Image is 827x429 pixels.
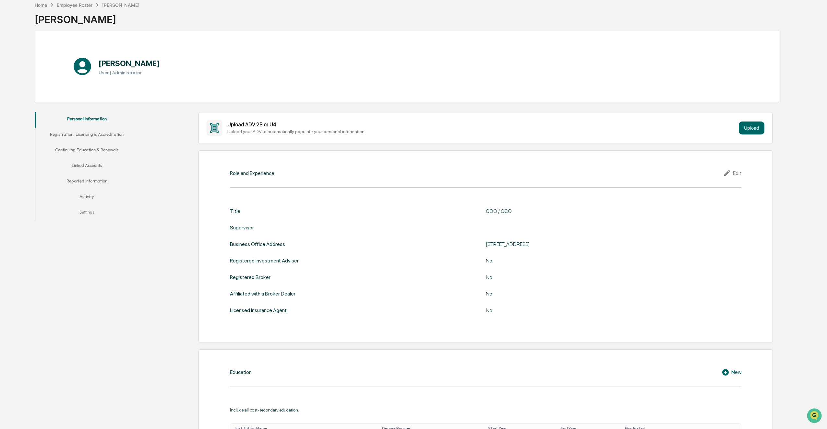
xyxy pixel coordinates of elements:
iframe: Open customer support [806,408,824,425]
div: Affiliated with a Broker Dealer [230,291,295,297]
h3: User | Administrator [99,70,160,75]
div: No [486,274,648,280]
div: Registered Investment Adviser [230,258,299,264]
div: Licensed Insurance Agent [230,307,287,313]
div: Edit [723,169,741,177]
div: Supervisor [230,225,254,231]
div: No [486,258,648,264]
a: 🗄️Attestations [44,79,83,90]
div: Home [35,2,47,8]
div: 🗄️ [47,82,52,87]
h1: [PERSON_NAME] [99,59,160,68]
button: Personal Information [35,112,139,128]
button: Continuing Education & Renewals [35,143,139,159]
div: Title [230,208,240,214]
div: Education [230,369,252,375]
button: Linked Accounts [35,159,139,174]
div: New [722,368,741,376]
img: 1746055101610-c473b297-6a78-478c-a979-82029cc54cd1 [6,49,18,61]
p: How can we help? [6,13,118,24]
button: Activity [35,190,139,205]
span: Attestations [54,81,80,88]
button: Reported Information [35,174,139,190]
a: Powered byPylon [46,109,78,114]
div: Role and Experience [230,170,274,176]
div: [PERSON_NAME] [102,2,139,8]
div: Include all post-secondary education. [230,407,741,412]
div: COO / CCO [486,208,648,214]
button: Registration, Licensing & Accreditation [35,128,139,143]
div: Business Office Address [230,241,285,247]
button: Start new chat [110,51,118,59]
div: Upload your ADV to automatically populate your personal information. [227,129,736,134]
button: Upload [739,122,764,134]
span: Data Lookup [13,94,41,100]
span: Pylon [65,110,78,114]
div: Upload ADV 2B or U4 [227,122,736,128]
a: 🖐️Preclearance [4,79,44,90]
div: Employee Roster [57,2,92,8]
div: 🔎 [6,94,12,99]
div: Start new chat [22,49,106,56]
div: 🖐️ [6,82,12,87]
div: secondary tabs example [35,112,139,221]
div: [STREET_ADDRESS] [486,241,648,247]
div: We're available if you need us! [22,56,82,61]
div: [PERSON_NAME] [35,8,140,25]
button: Settings [35,205,139,221]
span: Preclearance [13,81,42,88]
div: No [486,291,648,297]
div: Registered Broker [230,274,270,280]
a: 🔎Data Lookup [4,91,43,103]
div: No [486,307,648,313]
